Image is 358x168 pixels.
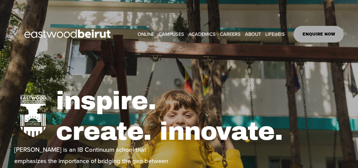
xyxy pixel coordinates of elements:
[159,30,184,39] span: CAMPUSES
[14,17,123,51] img: EastwoodIS Global Site
[138,29,154,39] a: ONLINE
[159,29,184,39] a: folder dropdown
[265,29,285,39] a: folder dropdown
[56,86,344,147] h1: inspire. create. innovate.
[265,30,285,39] span: LIFE@EIS
[294,26,344,42] a: ENQUIRE NOW
[188,29,216,39] a: folder dropdown
[220,29,241,39] a: CAREERS
[245,30,261,39] span: ABOUT
[245,29,261,39] a: folder dropdown
[188,30,216,39] span: ACADEMICS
